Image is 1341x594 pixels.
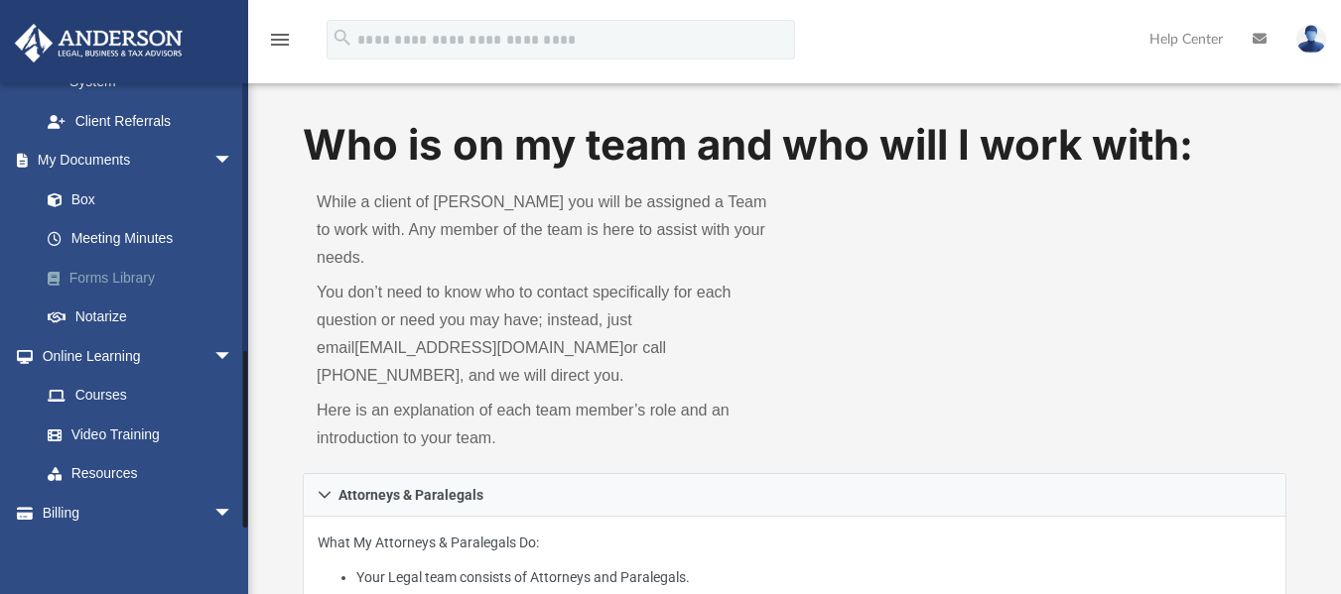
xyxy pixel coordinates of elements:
[9,24,189,62] img: Anderson Advisors Platinum Portal
[28,297,263,337] a: Notarize
[28,219,263,259] a: Meeting Minutes
[14,141,263,180] a: My Documentsarrow_drop_down
[356,565,1272,590] li: Your Legal team consists of Attorneys and Paralegals.
[28,101,253,141] a: Client Referrals
[338,488,483,502] span: Attorneys & Paralegals
[303,473,1286,517] a: Attorneys & Paralegals
[1296,25,1326,54] img: User Pic
[213,141,253,181] span: arrow_drop_down
[213,336,253,377] span: arrow_drop_down
[317,397,780,452] p: Here is an explanation of each team member’s role and an introduction to your team.
[28,258,263,297] a: Forms Library
[317,188,780,272] p: While a client of [PERSON_NAME] you will be assigned a Team to work with. Any member of the team ...
[28,179,253,219] a: Box
[213,493,253,534] span: arrow_drop_down
[14,493,263,533] a: Billingarrow_drop_down
[28,376,253,416] a: Courses
[28,454,253,494] a: Resources
[303,116,1286,175] h1: Who is on my team and who will I work with:
[28,415,243,454] a: Video Training
[268,28,292,52] i: menu
[317,279,780,390] p: You don’t need to know who to contact specifically for each question or need you may have; instea...
[14,336,253,376] a: Online Learningarrow_drop_down
[332,27,353,49] i: search
[268,38,292,52] a: menu
[354,339,623,356] a: [EMAIL_ADDRESS][DOMAIN_NAME]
